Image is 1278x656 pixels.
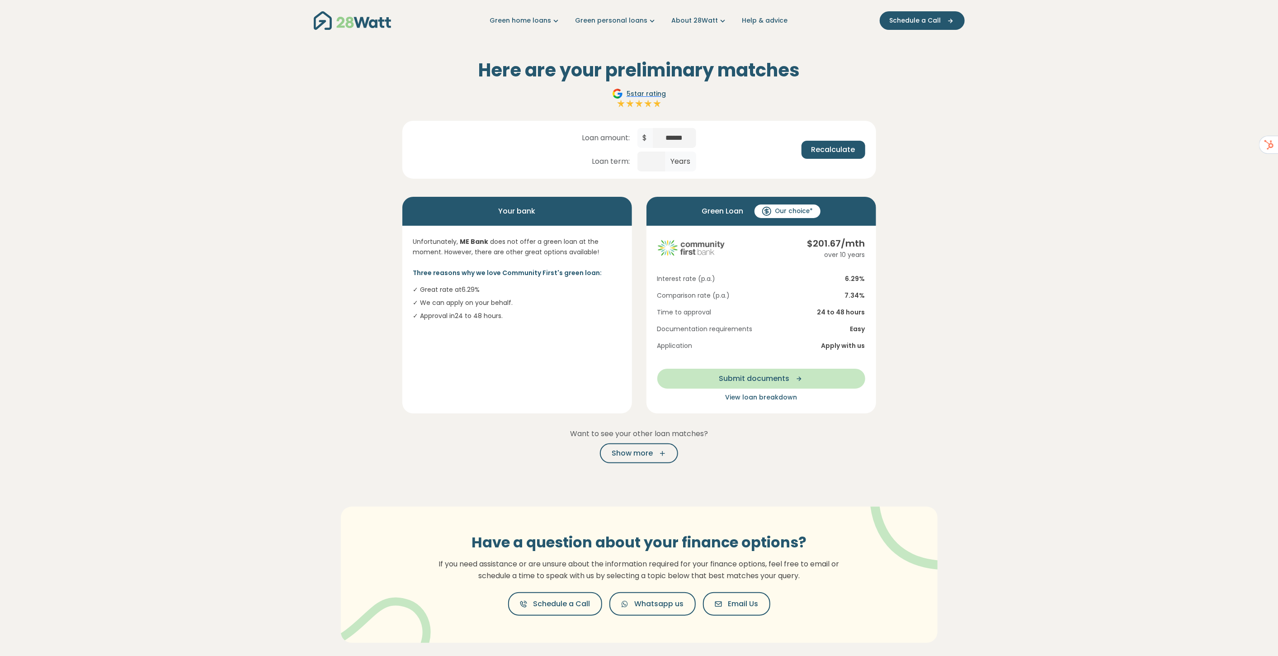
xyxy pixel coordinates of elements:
span: Documentation requirements [657,324,753,334]
strong: ME Bank [460,237,489,246]
button: View loan breakdown [657,392,865,403]
img: 28Watt [314,11,391,30]
button: Schedule a Call [880,11,965,30]
a: Green home loans [490,16,561,25]
li: ✓ We can apply on your behalf. [413,298,621,308]
span: Email Us [728,599,759,609]
img: Full star [617,99,626,108]
p: Unfortunately, does not offer a green loan at the moment. However, there are other great options ... [413,237,621,257]
li: ✓ Approval in 24 to 48 hours . [413,311,621,321]
img: Full star [644,99,653,108]
button: Whatsapp us [609,592,696,616]
p: Three reasons why we love Community First's green loan: [413,268,621,278]
span: Recalculate [811,144,855,155]
span: View loan breakdown [725,393,797,402]
button: Show more [600,443,678,463]
span: Comparison rate (p.a.) [657,291,730,300]
span: Your bank [499,204,536,219]
span: Loan amount: [582,133,634,143]
span: Years [665,152,696,171]
button: Recalculate [802,141,865,159]
div: $ 201.67 /mth [807,237,865,250]
span: 7.34 % [845,291,865,300]
li: ✓ Great rate at 6.29 % [413,285,621,295]
span: 24 to 48 hours [817,308,865,317]
h3: Have a question about your finance options? [434,534,845,551]
span: Submit documents [719,373,790,384]
button: Schedule a Call [508,592,602,616]
img: Full star [626,99,635,108]
img: Full star [653,99,662,108]
span: 6.29 % [845,274,865,284]
span: $ [637,128,653,148]
iframe: Chat Widget [1233,613,1278,656]
button: Email Us [703,592,770,616]
img: Google [612,88,623,99]
img: vector [847,482,965,570]
a: Google5star ratingFull starFull starFull starFull starFull star [611,88,667,110]
span: Our choice* [775,207,813,216]
nav: Main navigation [314,9,965,32]
span: Schedule a Call [890,16,941,25]
span: Time to approval [657,308,712,317]
span: Green Loan [702,204,744,219]
span: Interest rate (p.a.) [657,274,716,284]
span: Show more [612,448,653,459]
img: community-first logo [657,237,725,259]
span: Easy [850,324,865,334]
div: over 10 years [807,250,865,260]
span: Loan term: [582,156,634,167]
h2: Here are your preliminary matches [402,59,876,81]
span: Whatsapp us [635,599,684,609]
img: Full star [635,99,644,108]
span: Apply with us [821,341,865,351]
button: Submit documents [657,369,865,389]
a: About 28Watt [672,16,728,25]
a: Help & advice [742,16,788,25]
span: Application [657,341,693,351]
p: Want to see your other loan matches? [402,428,876,440]
p: If you need assistance or are unsure about the information required for your finance options, fee... [434,558,845,581]
a: Green personal loans [575,16,657,25]
span: 5 star rating [627,89,666,99]
span: Schedule a Call [533,599,590,609]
